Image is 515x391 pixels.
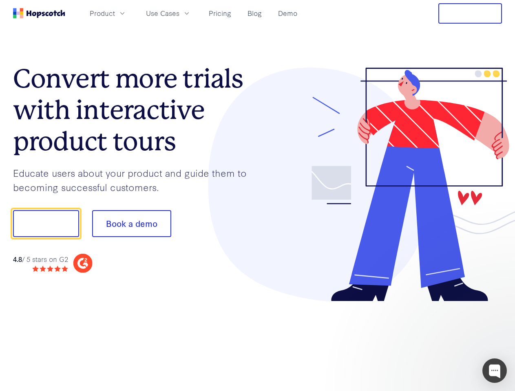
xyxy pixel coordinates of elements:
span: Product [90,8,115,18]
button: Free Trial [438,3,502,24]
button: Show me! [13,210,79,237]
button: Product [85,7,131,20]
div: / 5 stars on G2 [13,254,68,264]
span: Use Cases [146,8,179,18]
strong: 4.8 [13,254,22,264]
a: Pricing [206,7,234,20]
a: Home [13,8,65,18]
button: Book a demo [92,210,171,237]
a: Demo [275,7,301,20]
a: Blog [244,7,265,20]
h1: Convert more trials with interactive product tours [13,63,258,157]
p: Educate users about your product and guide them to becoming successful customers. [13,166,258,194]
button: Use Cases [141,7,196,20]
